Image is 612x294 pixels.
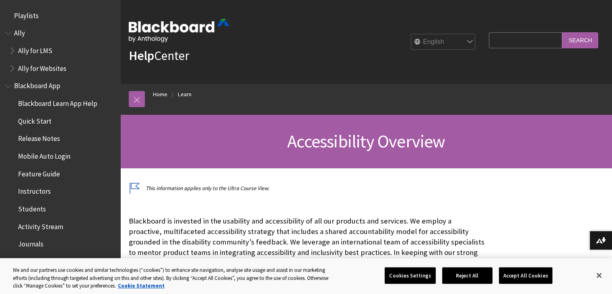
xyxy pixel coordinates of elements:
[18,114,52,125] span: Quick Start
[129,19,229,42] img: Blackboard by Anthology
[18,97,97,108] span: Blackboard Learn App Help
[129,48,189,64] a: HelpCenter
[5,27,116,75] nav: Book outline for Anthology Ally Help
[18,149,70,160] span: Mobile Auto Login
[14,79,60,90] span: Blackboard App
[18,220,63,231] span: Activity Stream
[590,267,608,284] button: Close
[18,255,94,266] span: Courses and Organizations
[411,34,476,50] select: Site Language Selector
[18,44,52,55] span: Ally for LMS
[18,167,60,178] span: Feature Guide
[499,267,552,284] button: Accept All Cookies
[287,130,445,152] span: Accessibility Overview
[18,185,51,196] span: Instructors
[562,32,598,48] input: Search
[129,48,154,64] strong: Help
[385,267,435,284] button: Cookies Settings
[5,9,116,23] nav: Book outline for Playlists
[178,89,192,99] a: Learn
[129,216,485,279] p: Blackboard is invested in the usability and accessibility of all our products and services. We em...
[14,9,39,20] span: Playlists
[14,27,25,37] span: Ally
[18,202,46,213] span: Students
[18,62,66,72] span: Ally for Websites
[18,238,43,248] span: Journals
[129,184,485,192] p: This information applies only to the Ultra Course View.
[118,282,165,289] a: More information about your privacy, opens in a new tab
[13,266,337,290] div: We and our partners use cookies and similar technologies (“cookies”) to enhance site navigation, ...
[442,267,492,284] button: Reject All
[18,132,60,143] span: Release Notes
[153,89,167,99] a: Home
